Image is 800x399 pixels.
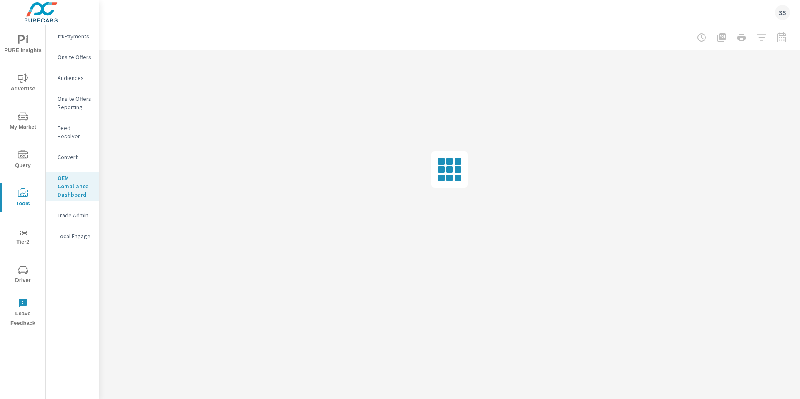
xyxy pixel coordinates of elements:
div: Convert [46,151,99,163]
span: My Market [3,112,43,132]
div: SS [775,5,790,20]
span: Driver [3,265,43,285]
div: OEM Compliance Dashboard [46,172,99,201]
div: Audiences [46,72,99,84]
span: PURE Insights [3,35,43,55]
p: Convert [57,153,92,161]
div: Local Engage [46,230,99,242]
div: truPayments [46,30,99,42]
p: Onsite Offers [57,53,92,61]
div: Feed Resolver [46,122,99,142]
div: Onsite Offers Reporting [46,92,99,113]
span: Query [3,150,43,170]
span: Leave Feedback [3,298,43,328]
div: Trade Admin [46,209,99,222]
p: truPayments [57,32,92,40]
div: nav menu [0,25,45,332]
span: Advertise [3,73,43,94]
span: Tools [3,188,43,209]
p: Onsite Offers Reporting [57,95,92,111]
p: Local Engage [57,232,92,240]
p: Feed Resolver [57,124,92,140]
p: OEM Compliance Dashboard [57,174,92,199]
div: Onsite Offers [46,51,99,63]
span: Tier2 [3,227,43,247]
p: Audiences [57,74,92,82]
p: Trade Admin [57,211,92,219]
